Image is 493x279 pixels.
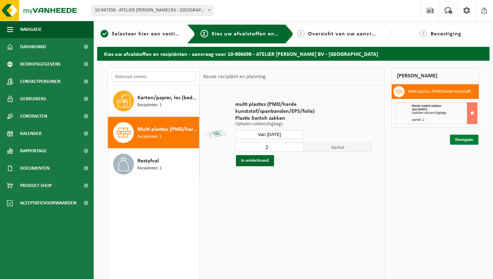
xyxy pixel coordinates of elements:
[20,177,52,194] span: Product Shop
[235,101,372,115] span: multi plastics (PMD/harde kunststof/spanbanden/EPS/folie)
[92,6,213,15] span: 10-947356 - ATELIER ALEXANDER SAENEN BV - KURINGEN
[20,142,47,160] span: Rapportage
[112,31,187,37] span: Selecteer hier een vestiging
[20,125,42,142] span: Kalender
[20,108,47,125] span: Contracten
[137,102,162,109] span: Recipiënten: 1
[235,115,372,122] span: Plastic Switch zakken
[201,30,208,37] span: 2
[431,31,461,37] span: Bevestiging
[20,56,61,73] span: Bedrijfsgegevens
[137,165,162,172] span: Recipiënten: 1
[20,73,60,90] span: Contactpersonen
[20,38,46,56] span: Dashboard
[412,104,441,108] span: Plastic Switch zakken
[419,30,427,37] span: 4
[20,90,46,108] span: Gebruikers
[412,111,477,115] div: Ophalen zakken/bigbags
[235,122,372,127] p: Ophalen zakken/bigbags
[101,30,108,37] span: 1
[20,194,76,212] span: Acceptatievoorwaarden
[20,160,50,177] span: Documenten
[200,68,269,85] div: Keuze recipiënt en planning
[20,21,42,38] span: Navigatie
[137,157,159,165] span: Restafval
[412,118,477,122] div: Aantal: 2
[108,149,199,180] button: Restafval Recipiënten: 1
[304,143,372,152] span: Aantal
[137,134,162,140] span: Recipiënten: 1
[412,108,427,111] strong: Van [DATE]
[408,86,474,97] h3: Multi plastics (PMD/harde kunststoffen/spanbanden/EPS/folie naturel/folie gemengd)
[391,68,479,84] div: [PERSON_NAME]
[101,30,181,38] a: 1Selecteer hier een vestiging
[235,130,304,139] input: Selecteer datum
[137,94,197,102] span: Karton/papier, los (bedrijven)
[450,135,478,145] a: Doorgaan
[236,155,274,166] button: In winkelmand
[92,5,213,16] span: 10-947356 - ATELIER ALEXANDER SAENEN BV - KURINGEN
[137,125,197,134] span: Multi plastics (PMD/harde kunststoffen/spanbanden/EPS/folie naturel/folie gemengd)
[108,85,199,117] button: Karton/papier, los (bedrijven) Recipiënten: 1
[297,30,305,37] span: 3
[108,117,199,149] button: Multi plastics (PMD/harde kunststoffen/spanbanden/EPS/folie naturel/folie gemengd) Recipiënten: 1
[212,31,307,37] span: Kies uw afvalstoffen en recipiënten
[308,31,381,37] span: Overzicht van uw aanvraag
[97,47,490,60] h2: Kies uw afvalstoffen en recipiënten - aanvraag voor 10-906698 - ATELIER [PERSON_NAME] BV - [GEOGR...
[111,71,196,82] input: Materiaal zoeken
